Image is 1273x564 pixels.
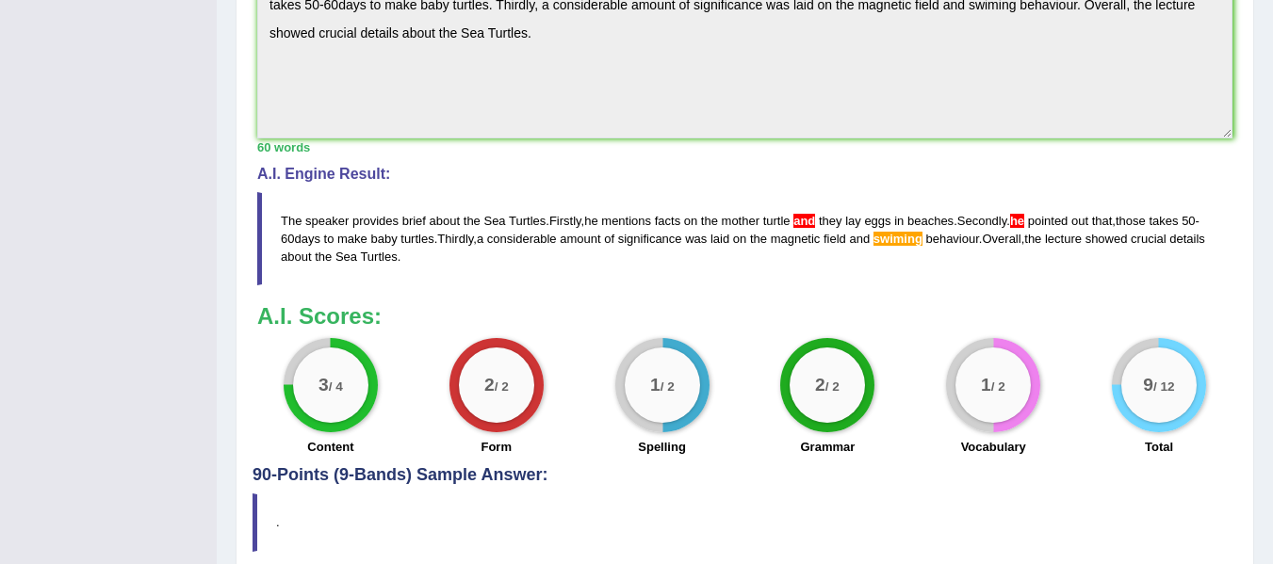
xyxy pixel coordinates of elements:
[660,380,674,395] small: / 2
[483,214,505,228] span: Sea
[509,214,546,228] span: Turtles
[464,214,481,228] span: the
[819,214,842,228] span: they
[1028,214,1069,228] span: pointed
[281,232,320,246] span: 60days
[894,214,904,228] span: in
[793,214,815,228] span: Use a comma before ‘and’ if it connects two independent clauses (unless they are closely connecte...
[824,232,846,246] span: field
[430,214,461,228] span: about
[487,232,557,246] span: considerable
[335,250,357,264] span: Sea
[370,232,397,246] span: baby
[1071,214,1088,228] span: out
[849,232,870,246] span: and
[1085,232,1128,246] span: showed
[864,214,890,228] span: eggs
[750,232,767,246] span: the
[318,375,329,395] big: 3
[253,493,1237,551] blockquote: .
[638,438,686,456] label: Spelling
[549,214,581,228] span: Firstly
[400,232,433,246] span: turtles
[991,380,1005,395] small: / 2
[315,250,332,264] span: the
[281,214,302,228] span: The
[825,380,840,395] small: / 2
[604,232,614,246] span: of
[655,214,680,228] span: facts
[324,232,335,246] span: to
[560,232,600,246] span: amount
[337,232,367,246] span: make
[1182,214,1195,228] span: 50
[791,214,794,228] span: Use a comma before ‘and’ if it connects two independent clauses (unless they are closely connecte...
[733,232,746,246] span: on
[257,192,1232,285] blockquote: . , . . , - . , . , .
[710,232,729,246] span: laid
[957,214,1007,228] span: Secondly
[477,232,483,246] span: a
[685,232,707,246] span: was
[722,214,759,228] span: mother
[1024,232,1041,246] span: the
[684,214,697,228] span: on
[257,138,1232,156] div: 60 words
[601,214,651,228] span: mentions
[800,438,855,456] label: Grammar
[437,232,473,246] span: Thirdly
[257,303,382,329] b: A.I. Scores:
[329,380,343,395] small: / 4
[925,232,978,246] span: behaviour
[1149,214,1178,228] span: takes
[1145,438,1173,456] label: Total
[1131,232,1167,246] span: crucial
[1045,232,1082,246] span: lecture
[907,214,954,228] span: beaches
[650,375,661,395] big: 1
[402,214,426,228] span: brief
[961,438,1026,456] label: Vocabulary
[584,214,597,228] span: he
[1169,232,1205,246] span: details
[360,250,397,264] span: Turtles
[873,232,922,246] span: Possible spelling mistake found. (did you mean: swimming)
[982,232,1020,246] span: Overall
[352,214,399,228] span: provides
[481,438,512,456] label: Form
[763,214,791,228] span: turtle
[1010,214,1024,228] span: This sentence does not start with an uppercase letter. (did you mean: He)
[701,214,718,228] span: the
[307,438,353,456] label: Content
[771,232,821,246] span: magnetic
[257,166,1232,183] h4: A.I. Engine Result:
[281,250,312,264] span: about
[618,232,682,246] span: significance
[1092,214,1113,228] span: that
[484,375,495,395] big: 2
[305,214,349,228] span: speaker
[1116,214,1146,228] span: those
[815,375,825,395] big: 2
[845,214,861,228] span: lay
[495,380,509,395] small: / 2
[981,375,991,395] big: 1
[1143,375,1153,395] big: 9
[1153,380,1175,395] small: / 12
